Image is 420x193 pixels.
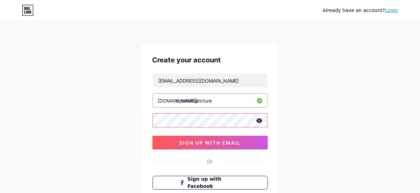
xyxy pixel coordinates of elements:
div: Create your account [152,55,268,65]
span: Sign up with Facebook [188,176,241,190]
div: Already have an account? [323,7,398,14]
button: Sign up with Facebook [152,176,268,190]
button: sign up with email [152,136,268,149]
a: Login [385,8,398,13]
div: [DOMAIN_NAME]/ [158,97,198,104]
div: Or [207,158,213,165]
input: Email [153,74,268,87]
span: sign up with email [179,140,241,146]
input: username [153,94,268,107]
